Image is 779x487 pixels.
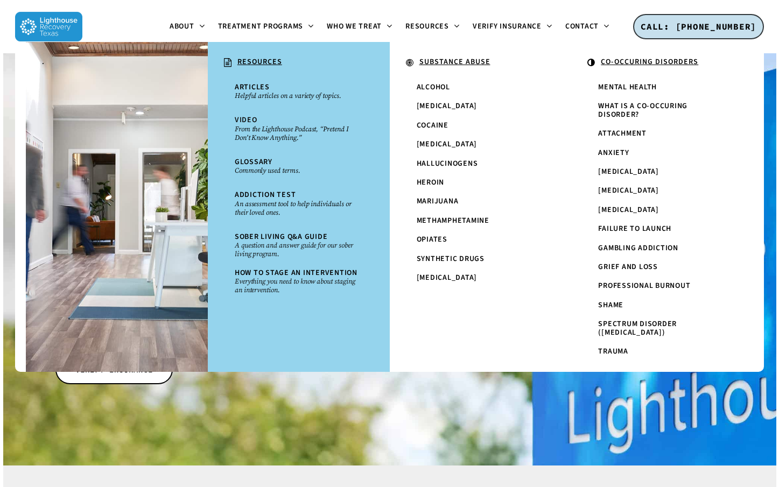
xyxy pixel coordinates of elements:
span: CALL: [PHONE_NUMBER] [641,21,756,32]
span: Treatment Programs [218,21,304,32]
img: Lighthouse Recovery Texas [15,12,82,41]
span: Resources [405,21,449,32]
a: Treatment Programs [212,23,321,31]
span: Contact [565,21,599,32]
span: About [170,21,194,32]
a: Who We Treat [320,23,399,31]
a: CO-OCCURING DISORDERS [582,53,742,73]
u: RESOURCES [237,57,282,67]
span: Verify Insurance [473,21,542,32]
a: About [163,23,212,31]
span: . [42,57,45,67]
a: Verify Insurance [466,23,559,31]
a: SUBSTANCE ABUSE [401,53,561,73]
a: RESOURCES [219,53,379,73]
a: CALL: [PHONE_NUMBER] [633,14,764,40]
u: CO-OCCURING DISORDERS [601,57,698,67]
a: Contact [559,23,616,31]
span: Who We Treat [327,21,382,32]
a: Resources [399,23,466,31]
a: . [37,53,197,72]
u: SUBSTANCE ABUSE [419,57,490,67]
